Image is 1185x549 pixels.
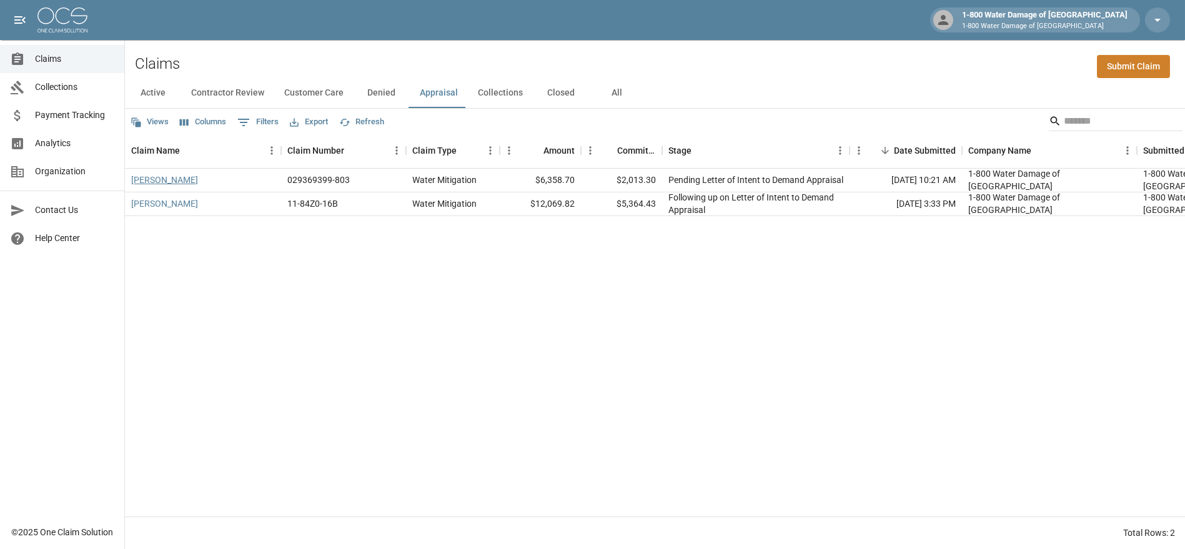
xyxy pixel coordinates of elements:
[287,174,350,186] div: 029369399-803
[412,174,477,186] div: Water Mitigation
[125,78,181,108] button: Active
[181,78,274,108] button: Contractor Review
[354,78,410,108] button: Denied
[11,526,113,538] div: © 2025 One Claim Solution
[617,133,656,168] div: Committed Amount
[876,142,894,159] button: Sort
[533,78,589,108] button: Closed
[481,141,500,160] button: Menu
[35,81,114,94] span: Collections
[692,142,709,159] button: Sort
[850,169,962,192] div: [DATE] 10:21 AM
[37,7,87,32] img: ocs-logo-white-transparent.png
[600,142,617,159] button: Sort
[131,197,198,210] a: [PERSON_NAME]
[406,133,500,168] div: Claim Type
[7,7,32,32] button: open drawer
[1031,142,1049,159] button: Sort
[131,174,198,186] a: [PERSON_NAME]
[468,78,533,108] button: Collections
[1049,111,1183,134] div: Search
[127,112,172,132] button: Views
[968,167,1131,192] div: 1-800 Water Damage of Athens
[962,133,1137,168] div: Company Name
[135,55,180,73] h2: Claims
[500,169,581,192] div: $6,358.70
[336,112,387,132] button: Refresh
[581,169,662,192] div: $2,013.30
[177,112,229,132] button: Select columns
[412,133,457,168] div: Claim Type
[500,192,581,216] div: $12,069.82
[410,78,468,108] button: Appraisal
[131,133,180,168] div: Claim Name
[457,142,474,159] button: Sort
[1118,141,1137,160] button: Menu
[589,78,645,108] button: All
[344,142,362,159] button: Sort
[287,112,331,132] button: Export
[850,133,962,168] div: Date Submitted
[262,141,281,160] button: Menu
[412,197,477,210] div: Water Mitigation
[35,137,114,150] span: Analytics
[287,133,344,168] div: Claim Number
[581,133,662,168] div: Committed Amount
[581,192,662,216] div: $5,364.43
[500,141,518,160] button: Menu
[287,197,338,210] div: 11-84Z0-16B
[500,133,581,168] div: Amount
[668,133,692,168] div: Stage
[894,133,956,168] div: Date Submitted
[387,141,406,160] button: Menu
[662,133,850,168] div: Stage
[831,141,850,160] button: Menu
[35,52,114,66] span: Claims
[35,204,114,217] span: Contact Us
[180,142,197,159] button: Sort
[35,109,114,122] span: Payment Tracking
[1123,527,1175,539] div: Total Rows: 2
[968,191,1131,216] div: 1-800 Water Damage of Athens
[234,112,282,132] button: Show filters
[274,78,354,108] button: Customer Care
[125,78,1185,108] div: dynamic tabs
[668,191,843,216] div: Following up on Letter of Intent to Demand Appraisal
[1097,55,1170,78] a: Submit Claim
[957,9,1133,31] div: 1-800 Water Damage of [GEOGRAPHIC_DATA]
[850,192,962,216] div: [DATE] 3:33 PM
[668,174,843,186] div: Pending Letter of Intent to Demand Appraisal
[968,133,1031,168] div: Company Name
[962,21,1128,32] p: 1-800 Water Damage of [GEOGRAPHIC_DATA]
[125,133,281,168] div: Claim Name
[850,141,868,160] button: Menu
[581,141,600,160] button: Menu
[281,133,406,168] div: Claim Number
[526,142,543,159] button: Sort
[35,165,114,178] span: Organization
[35,232,114,245] span: Help Center
[543,133,575,168] div: Amount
